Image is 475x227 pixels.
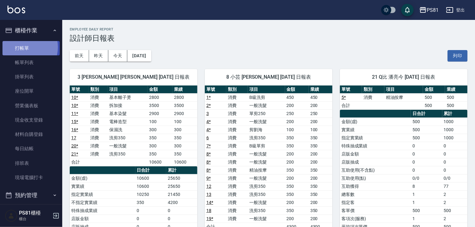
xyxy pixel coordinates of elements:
a: 帳單列表 [2,55,60,70]
th: 金額 [285,86,309,94]
td: 洗剪350 [248,134,285,142]
td: 金額(虛) [70,174,135,182]
a: 18 [206,208,211,213]
td: 500 [445,101,468,109]
td: 500 [411,126,442,134]
td: 350 [148,150,172,158]
td: 單剪250 [248,109,285,118]
td: 2 [442,190,468,198]
td: 0 [411,142,442,150]
td: 互助獲得 [340,182,411,190]
td: 21450 [166,190,197,198]
td: 100 [309,126,332,134]
td: 450 [285,93,309,101]
td: 0 [411,158,442,166]
td: 200 [309,198,332,206]
td: 精油按摩 [384,93,423,101]
td: 互助使用(不含點) [340,166,411,174]
td: 350 [285,206,309,215]
td: 2800 [172,93,197,101]
td: 不指定實業績 [70,198,135,206]
th: 金額 [148,86,172,94]
td: 一般洗髮 [248,118,285,126]
td: 消費 [89,101,108,109]
div: PS81 [427,6,439,14]
td: 一般洗髮 [248,198,285,206]
td: 1000 [442,134,468,142]
td: 200 [285,158,309,166]
a: 打帳單 [2,41,60,55]
td: 10600 [135,182,167,190]
td: 消費 [226,150,248,158]
td: 0 [442,158,468,166]
td: 客項次(服務) [340,215,411,223]
td: 350 [172,134,197,142]
th: 項目 [248,86,285,94]
td: 2900 [172,109,197,118]
td: 1 [411,215,442,223]
td: 一般洗髮 [108,142,148,150]
th: 金額 [423,86,445,94]
button: 今天 [108,50,128,62]
td: 0 [135,215,167,223]
td: 200 [285,215,309,223]
th: 類別 [89,86,108,94]
td: 350 [285,142,309,150]
td: 消費 [226,93,248,101]
td: 500 [423,93,445,101]
td: 200 [309,118,332,126]
td: 10250 [135,190,167,198]
td: 一般洗髮 [248,101,285,109]
td: 200 [309,150,332,158]
td: 350 [285,190,309,198]
a: 17 [71,135,76,140]
th: 項目 [108,86,148,94]
td: 25650 [166,174,197,182]
td: 0/0 [411,174,442,182]
td: 消費 [226,126,248,134]
td: 消費 [89,93,108,101]
button: 報表及分析 [2,203,60,220]
td: 拆加接 [108,101,148,109]
td: 100 [285,126,309,134]
td: 互助使用(點) [340,174,411,182]
td: 消費 [89,109,108,118]
td: 200 [309,101,332,109]
td: 200 [285,101,309,109]
td: 消費 [226,182,248,190]
td: 消費 [89,134,108,142]
td: 一般洗髮 [248,158,285,166]
td: 實業績 [70,182,135,190]
td: 洗剪350 [248,190,285,198]
p: 櫃台 [19,216,51,222]
td: 消費 [226,109,248,118]
td: 10600 [172,158,197,166]
td: 金額(虛) [340,118,411,126]
td: 消費 [226,166,248,174]
td: 消費 [226,142,248,150]
td: 消費 [89,150,108,158]
td: 0 [442,150,468,158]
td: 店販金額 [70,215,135,223]
td: 消費 [89,126,108,134]
th: 單號 [340,86,362,94]
button: [DATE] [127,50,151,62]
td: 350 [135,198,167,206]
button: 登出 [444,4,468,16]
td: 300 [172,126,197,134]
a: 排班表 [2,156,60,170]
button: PS81 [417,4,441,16]
button: 昨天 [89,50,108,62]
a: 每日結帳 [2,141,60,156]
a: 6 [206,135,209,140]
td: 保濕洗 [108,126,148,134]
td: 一般洗髮 [248,174,285,182]
td: 500 [411,118,442,126]
a: 13 [206,192,211,197]
td: 0/0 [442,174,468,182]
td: 0 [442,142,468,150]
td: 250 [309,109,332,118]
td: 指定實業績 [340,134,411,142]
a: 3 [206,111,209,116]
td: 350 [309,166,332,174]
